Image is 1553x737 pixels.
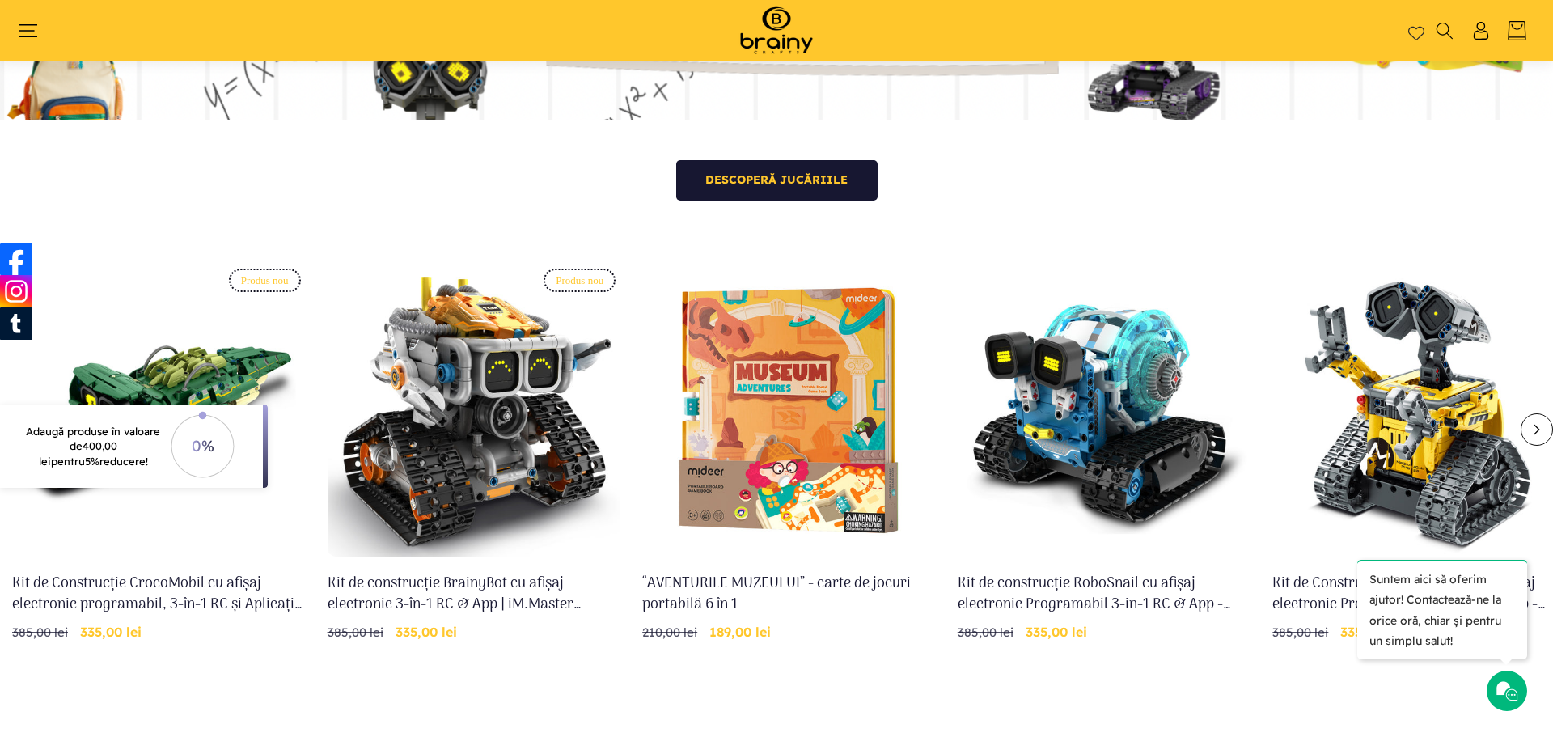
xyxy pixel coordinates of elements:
[724,4,829,57] img: Brainy Crafts
[958,574,1250,614] a: Kit de construcție RoboSnail cu afișaj electronic Programabil 3-in-1 RC & App - iM.Master (8059)
[22,424,164,468] p: Adaugă produse în valoare de pentru reducere!
[85,455,99,468] span: 5%
[676,160,878,201] a: Descoperă jucăriile
[1357,560,1527,659] p: Suntem aici să oferim ajutor! Contactează-ne la orice oră, chiar și pentru un simplu salut!
[1521,413,1553,446] button: Glisare la dreapta
[1495,679,1519,703] img: Chat icon
[39,439,117,467] span: 400,00 lei
[1408,23,1424,39] a: Wishlist page link
[642,574,935,614] a: “AVENTURILE MUZEULUI” - carte de jocuri portabilă 6 în 1
[1434,22,1454,40] summary: Căutați
[12,574,305,614] a: Kit de Construcție CrocoMobil cu afișaj electronic programabil, 3-în-1 RC și Aplicație | iM-Maste...
[328,574,620,614] a: Kit de construcție BrainyBot cu afișaj electronic 3-în-1 RC & App | iM.Master (8056)
[191,436,214,455] text: 0%
[26,22,46,40] summary: Meniu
